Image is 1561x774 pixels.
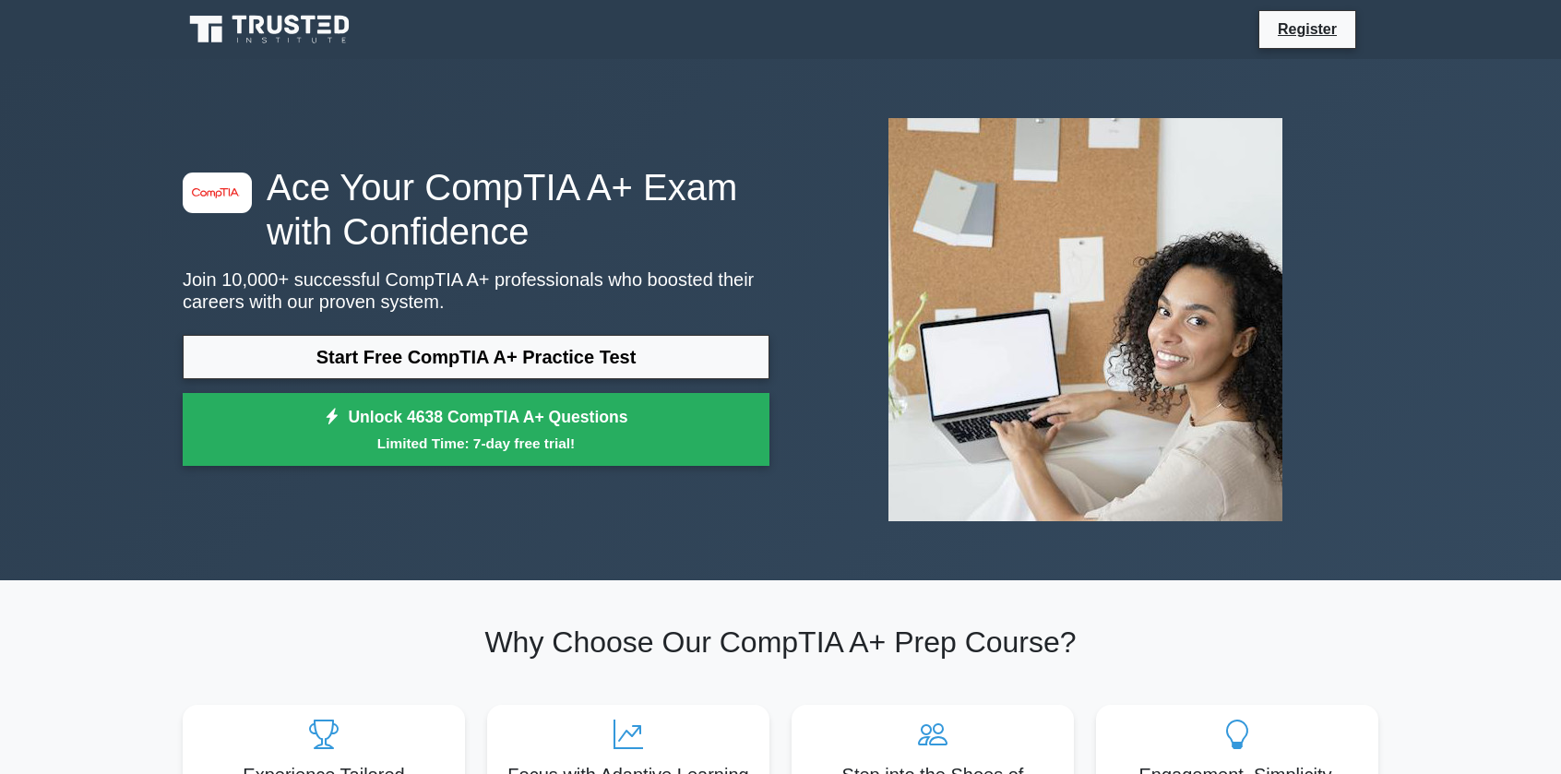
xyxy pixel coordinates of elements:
small: Limited Time: 7-day free trial! [206,433,746,454]
h2: Why Choose Our CompTIA A+ Prep Course? [183,625,1378,660]
a: Unlock 4638 CompTIA A+ QuestionsLimited Time: 7-day free trial! [183,393,769,467]
a: Register [1267,18,1348,41]
p: Join 10,000+ successful CompTIA A+ professionals who boosted their careers with our proven system. [183,268,769,313]
h1: Ace Your CompTIA A+ Exam with Confidence [183,165,769,254]
a: Start Free CompTIA A+ Practice Test [183,335,769,379]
